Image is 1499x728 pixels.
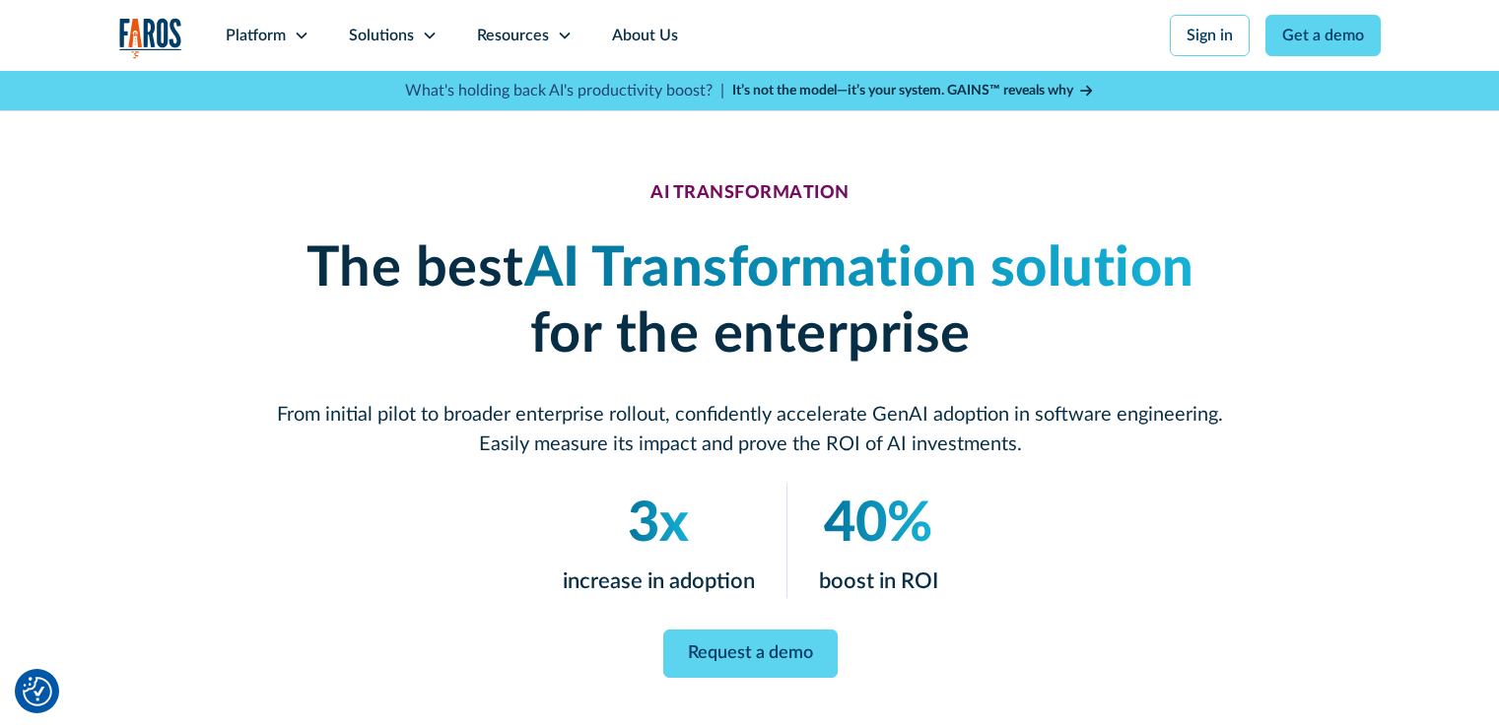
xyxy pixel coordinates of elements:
[529,307,970,363] strong: for the enterprise
[23,677,52,706] button: Cookie Settings
[226,24,286,47] div: Platform
[732,84,1073,98] strong: It’s not the model—it’s your system. GAINS™ reveals why
[119,18,182,58] a: home
[23,677,52,706] img: Revisit consent button
[650,183,850,205] div: AI TRANSFORMATION
[562,565,754,598] p: increase in adoption
[119,18,182,58] img: Logo of the analytics and reporting company Faros.
[628,496,689,552] em: 3x
[818,565,937,598] p: boost in ROI
[824,496,932,552] em: 40%
[732,81,1095,101] a: It’s not the model—it’s your system. GAINS™ reveals why
[662,629,837,678] a: Request a demo
[523,241,1193,297] em: AI Transformation solution
[349,24,414,47] div: Solutions
[477,24,549,47] div: Resources
[1170,15,1250,56] a: Sign in
[277,400,1223,459] p: From initial pilot to broader enterprise rollout, confidently accelerate GenAI adoption in softwa...
[405,79,724,102] p: What's holding back AI's productivity boost? |
[1265,15,1381,56] a: Get a demo
[306,241,523,297] strong: The best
